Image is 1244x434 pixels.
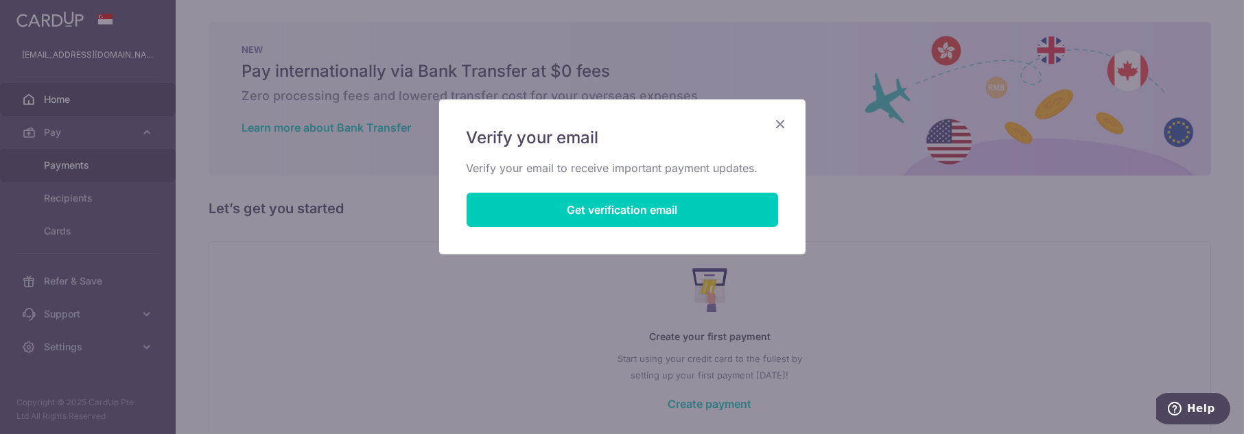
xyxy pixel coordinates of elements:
[467,160,778,176] p: Verify your email to receive important payment updates.
[1156,393,1230,427] iframe: Opens a widget where you can find more information
[467,127,599,149] span: Verify your email
[467,193,778,227] button: Get verification email
[773,116,789,132] button: Close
